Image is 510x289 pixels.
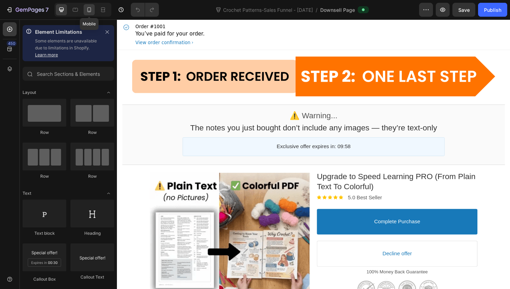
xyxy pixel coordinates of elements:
[452,3,475,17] button: Save
[212,161,380,182] bdo: Upgrade to Speed Learning PRO (From Plain Text To Colorful)
[70,173,114,179] div: Row
[103,188,114,199] span: Toggle open
[35,38,100,58] p: Some elements are unavailable due to limitations in Shopify.
[458,7,470,13] span: Save
[23,129,66,136] div: Row
[117,19,510,289] iframe: Design area
[77,110,339,119] bdo: The notes you just bought don’t include any images — they’re text-only
[35,52,58,57] a: Learn more
[23,173,66,179] div: Row
[254,186,280,192] span: Best Seller
[484,6,501,14] div: Publish
[281,244,312,252] bdo: Decline offer
[183,97,233,106] bdo: ⚠️ warning...
[70,129,114,136] div: Row
[23,230,66,236] div: Text block
[35,28,100,36] p: Element Limitations
[478,3,507,17] button: Publish
[316,6,317,14] span: /
[7,41,17,46] div: 450
[245,185,282,193] p: 5.0
[320,6,355,14] span: Downsell Page
[272,211,321,218] p: Complete Purchase
[103,87,114,98] span: Toggle open
[45,6,49,14] p: 7
[222,6,314,14] span: Crochet Patterns-Sales Funnel - [DATE]
[212,201,382,228] button: Complete Purchase
[264,264,329,270] span: 100% Money Back Guarantee
[23,190,31,196] span: Text
[169,131,247,137] bdo: Exclusive offer expires in: 09:58
[23,89,36,96] span: Layout
[23,67,114,81] input: Search Sections & Elements
[131,3,159,17] div: Undo/Redo
[70,230,114,236] div: Heading
[3,3,52,17] button: 7
[212,234,382,262] button: Decline offer
[23,276,66,282] div: Callout Box
[70,274,114,280] div: Callout Text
